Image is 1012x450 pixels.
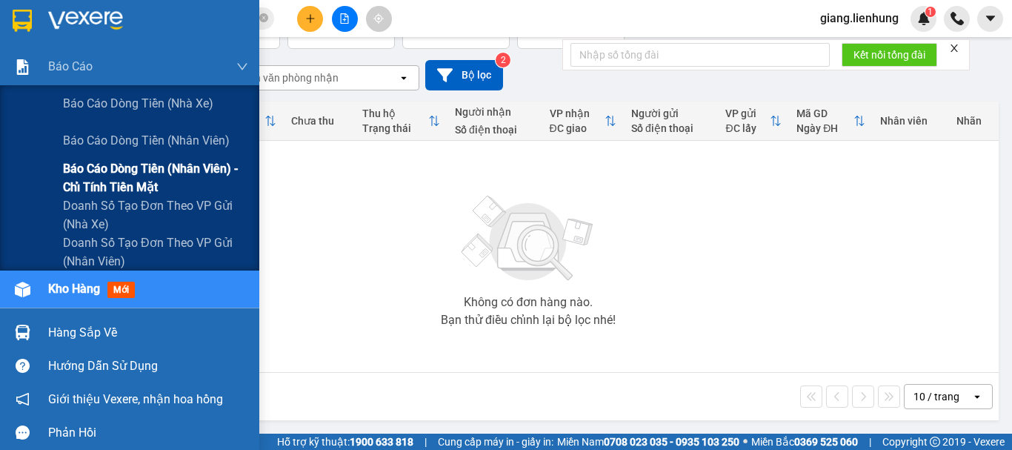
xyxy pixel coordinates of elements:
[305,13,316,24] span: plus
[15,282,30,297] img: warehouse-icon
[455,106,534,118] div: Người nhận
[63,234,248,271] span: Doanh số tạo đơn theo VP gửi (nhân viên)
[550,122,605,134] div: ĐC giao
[971,391,983,403] svg: open
[496,53,510,67] sup: 2
[410,21,419,39] span: 0
[373,13,384,24] span: aim
[277,434,413,450] span: Hỗ trợ kỹ thuật:
[291,115,347,127] div: Chưa thu
[236,61,248,73] span: down
[296,21,304,39] span: 0
[48,355,248,377] div: Hướng dẫn sử dụng
[604,436,739,448] strong: 0708 023 035 - 0935 103 250
[297,6,323,32] button: plus
[718,102,789,141] th: Toggle SortBy
[16,426,30,440] span: message
[63,131,230,150] span: Báo cáo dòng tiền (nhân viên)
[794,436,858,448] strong: 0369 525 060
[107,282,135,298] span: mới
[307,26,327,38] span: món
[533,26,539,38] span: đ
[557,434,739,450] span: Miền Nam
[525,21,533,39] span: 0
[464,297,593,308] div: Không có đơn hàng nào.
[259,12,268,26] span: close-circle
[425,60,503,90] button: Bộ lọc
[48,57,93,76] span: Báo cáo
[796,122,853,134] div: Ngày ĐH
[425,434,427,450] span: |
[398,72,410,84] svg: open
[16,359,30,373] span: question-circle
[48,322,248,344] div: Hàng sắp về
[441,314,616,326] div: Bạn thử điều chỉnh lại bộ lọc nhé!
[570,43,830,67] input: Nhập số tổng đài
[362,122,428,134] div: Trạng thái
[350,436,413,448] strong: 1900 633 818
[63,159,248,196] span: Báo cáo dòng tiền (nhân viên) - chỉ tính tiền mặt
[917,12,931,25] img: icon-new-feature
[631,107,710,119] div: Người gửi
[332,6,358,32] button: file-add
[438,434,553,450] span: Cung cấp máy in - giấy in:
[808,9,911,27] span: giang.lienhung
[362,107,428,119] div: Thu hộ
[925,7,936,17] sup: 1
[236,70,339,85] div: Chọn văn phòng nhận
[631,122,710,134] div: Số điện thoại
[751,434,858,450] span: Miền Bắc
[869,434,871,450] span: |
[15,325,30,340] img: warehouse-icon
[339,13,350,24] span: file-add
[15,59,30,75] img: solution-icon
[977,6,1003,32] button: caret-down
[880,115,942,127] div: Nhân viên
[259,13,268,22] span: close-circle
[842,43,937,67] button: Kết nối tổng đài
[949,43,959,53] span: close
[930,437,940,447] span: copyright
[63,94,213,113] span: Báo cáo dòng tiền (nhà xe)
[419,26,425,38] span: đ
[796,107,853,119] div: Mã GD
[913,389,959,404] div: 10 / trang
[550,107,605,119] div: VP nhận
[951,12,964,25] img: phone-icon
[355,102,447,141] th: Toggle SortBy
[928,7,933,17] span: 1
[454,187,602,291] img: svg+xml;base64,PHN2ZyBjbGFzcz0ibGlzdC1wbHVnX19zdmciIHhtbG5zPSJodHRwOi8vd3d3LnczLm9yZy8yMDAwL3N2Zy...
[63,196,248,234] span: Doanh số tạo đơn theo VP gửi (nhà xe)
[48,422,248,444] div: Phản hồi
[366,6,392,32] button: aim
[48,282,100,296] span: Kho hàng
[789,102,873,141] th: Toggle SortBy
[16,392,30,406] span: notification
[455,124,534,136] div: Số điện thoại
[956,115,991,127] div: Nhãn
[725,107,770,119] div: VP gửi
[725,122,770,134] div: ĐC lấy
[984,12,997,25] span: caret-down
[542,102,625,141] th: Toggle SortBy
[13,10,32,32] img: logo-vxr
[853,47,925,63] span: Kết nối tổng đài
[48,390,223,408] span: Giới thiệu Vexere, nhận hoa hồng
[743,439,748,445] span: ⚪️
